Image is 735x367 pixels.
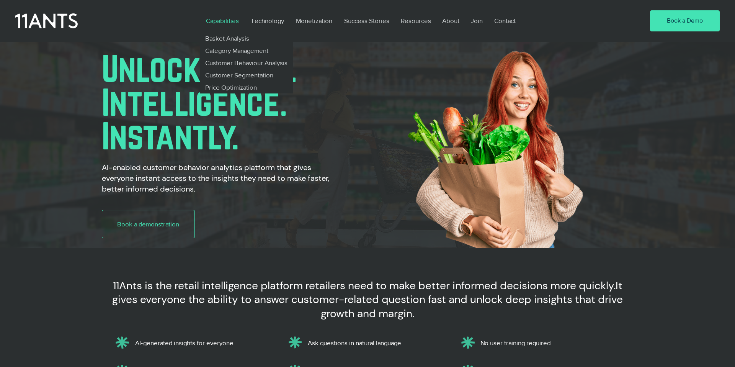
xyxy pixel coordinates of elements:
a: About [436,12,465,29]
p: Price Optimization [202,81,260,93]
p: Technology [247,12,288,29]
a: Customer Segmentation [200,69,293,81]
p: No user training required [480,339,621,347]
a: Book a Demo [650,10,720,32]
p: Resources [397,12,435,29]
span: Unlock Retail Intelligence. Instantly. [102,48,297,156]
a: Book a demonstration [102,210,195,238]
span: Book a Demo [667,16,703,25]
nav: Site [200,12,628,29]
a: Success Stories [338,12,395,29]
p: About [438,12,463,29]
a: Monetization [290,12,338,29]
a: Category Management [200,44,293,57]
h2: AI-enabled customer behavior analytics platform that gives everyone instant access to the insight... [102,162,334,194]
p: Capabilities [202,12,243,29]
p: Monetization [292,12,336,29]
span: Book a demonstration [117,220,179,229]
p: Customer Behaviour Analysis [202,57,291,69]
p: Basket Analysis [202,32,253,44]
span: It gives everyone the ability to answer customer-related question fast and unlock deep insights t... [112,279,623,321]
p: Success Stories [340,12,393,29]
p: Contact [490,12,519,29]
a: Technology [245,12,290,29]
a: Contact [488,12,522,29]
a: Price Optimization [200,81,293,93]
p: Join [467,12,487,29]
a: Basket Analysis [200,32,293,44]
span: 11Ants is the retail intelligence platform retailers need to make better informed decisions more ... [113,279,616,293]
a: Customer Behaviour Analysis [200,57,293,69]
p: Customer Segmentation [202,69,277,81]
p: Category Management [202,44,272,57]
a: Resources [395,12,436,29]
p: Ask questions in natural language [308,339,448,347]
span: AI-generated insights for everyone [135,339,234,346]
a: Capabilities [200,12,245,29]
a: Join [465,12,488,29]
